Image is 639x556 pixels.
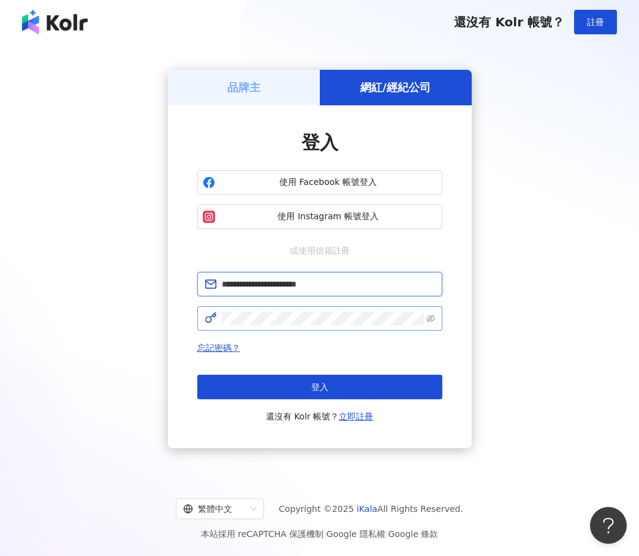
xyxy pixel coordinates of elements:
[454,15,564,29] span: 還沒有 Kolr 帳號？
[357,504,377,514] a: iKala
[301,132,338,153] span: 登入
[327,529,385,539] a: Google 隱私權
[426,314,435,323] span: eye-invisible
[183,499,246,519] div: 繁體中文
[197,170,442,195] button: 使用 Facebook 帳號登入
[197,343,240,353] a: 忘記密碼？
[227,80,260,95] h5: 品牌主
[311,382,328,392] span: 登入
[590,507,627,544] iframe: Help Scout Beacon - Open
[574,10,617,34] button: 註冊
[281,244,358,257] span: 或使用信箱註冊
[197,375,442,399] button: 登入
[201,527,438,541] span: 本站採用 reCAPTCHA 保護機制
[360,80,431,95] h5: 網紅/經紀公司
[388,529,438,539] a: Google 條款
[385,529,388,539] span: |
[279,502,463,516] span: Copyright © 2025 All Rights Reserved.
[323,529,327,539] span: |
[220,211,437,223] span: 使用 Instagram 帳號登入
[339,411,373,421] a: 立即註冊
[197,205,442,229] button: 使用 Instagram 帳號登入
[587,17,604,27] span: 註冊
[220,176,437,189] span: 使用 Facebook 帳號登入
[22,10,88,34] img: logo
[266,409,374,424] span: 還沒有 Kolr 帳號？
